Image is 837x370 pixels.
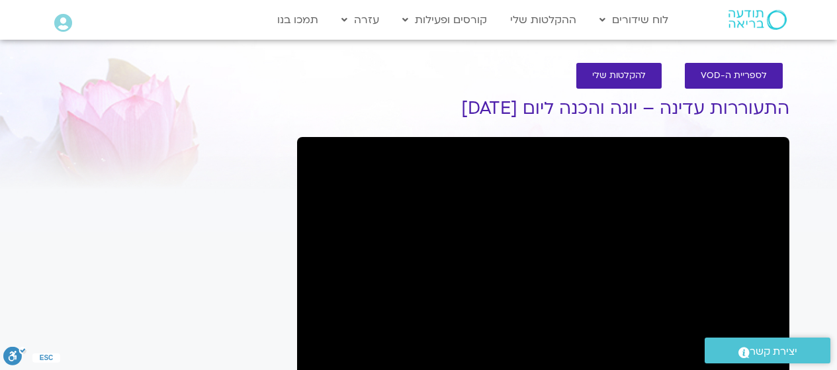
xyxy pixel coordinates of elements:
a: קורסים ופעילות [396,7,494,32]
a: לוח שידורים [593,7,675,32]
img: תודעה בריאה [728,10,787,30]
a: יצירת קשר [705,338,830,363]
a: להקלטות שלי [576,63,662,89]
span: לספריית ה-VOD [701,71,767,81]
h1: התעוררות עדינה – יוגה והכנה ליום [DATE] [297,99,789,118]
a: ההקלטות שלי [504,7,583,32]
a: עזרה [335,7,386,32]
span: יצירת קשר [750,343,797,361]
span: להקלטות שלי [592,71,646,81]
a: לספריית ה-VOD [685,63,783,89]
a: תמכו בנו [271,7,325,32]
